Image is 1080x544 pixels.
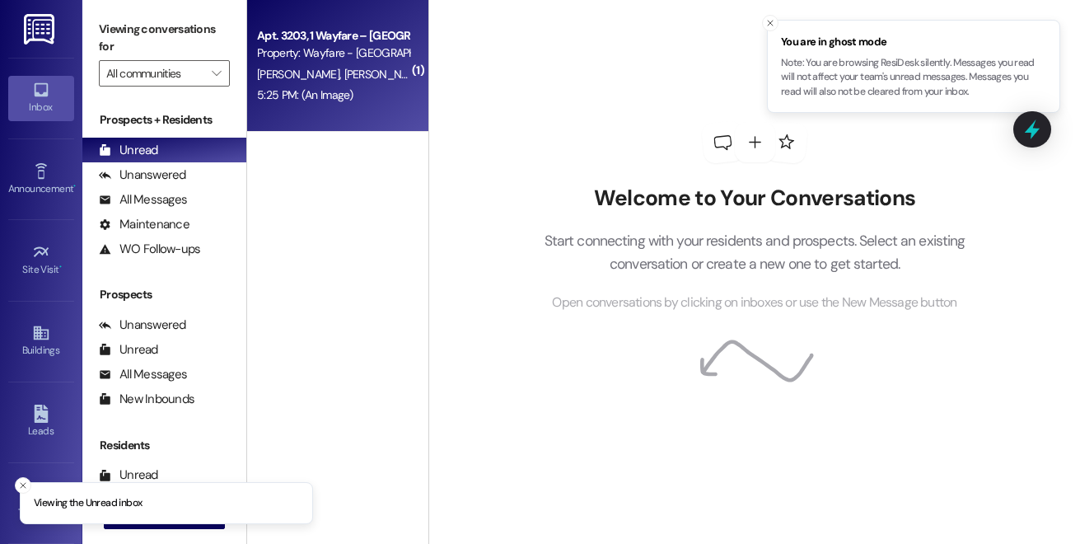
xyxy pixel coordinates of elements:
div: Property: Wayfare - [GEOGRAPHIC_DATA] [257,45,409,62]
a: Leads [8,400,74,444]
div: Apt. 3203, 1 Wayfare – [GEOGRAPHIC_DATA] [257,27,409,45]
i:  [212,67,221,80]
input: All communities [106,60,203,87]
p: Note: You are browsing ResiDesk silently. Messages you read will not affect your team's unread me... [781,56,1046,100]
button: Close toast [762,15,778,31]
p: Viewing the Unread inbox [34,496,142,511]
div: Residents [82,437,246,454]
div: Unread [99,142,158,159]
h2: Welcome to Your Conversations [519,185,990,212]
div: Unread [99,467,158,484]
a: Buildings [8,319,74,363]
label: Viewing conversations for [99,16,230,60]
div: WO Follow-ups [99,241,200,258]
span: [PERSON_NAME] [257,67,344,82]
a: Templates • [8,481,74,526]
div: All Messages [99,366,187,383]
span: [PERSON_NAME] [344,67,427,82]
div: Unread [99,341,158,359]
div: Unanswered [99,317,186,334]
div: Unanswered [99,166,186,184]
a: Site Visit • [8,238,74,283]
a: Inbox [8,76,74,120]
div: Prospects + Residents [82,111,246,129]
span: • [73,181,76,192]
span: • [59,261,62,273]
button: Close toast [15,477,31,494]
div: 5:25 PM: (An Image) [257,87,353,102]
div: Prospects [82,286,246,303]
div: All Messages [99,191,187,209]
img: ResiDesk Logo [24,14,58,45]
div: Maintenance [99,216,189,233]
span: You are in ghost mode [781,34,1046,50]
span: Open conversations by clicking on inboxes or use the New Message button [552,293,956,313]
p: Start connecting with your residents and prospects. Select an existing conversation or create a n... [519,229,990,276]
div: New Inbounds [99,391,194,408]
